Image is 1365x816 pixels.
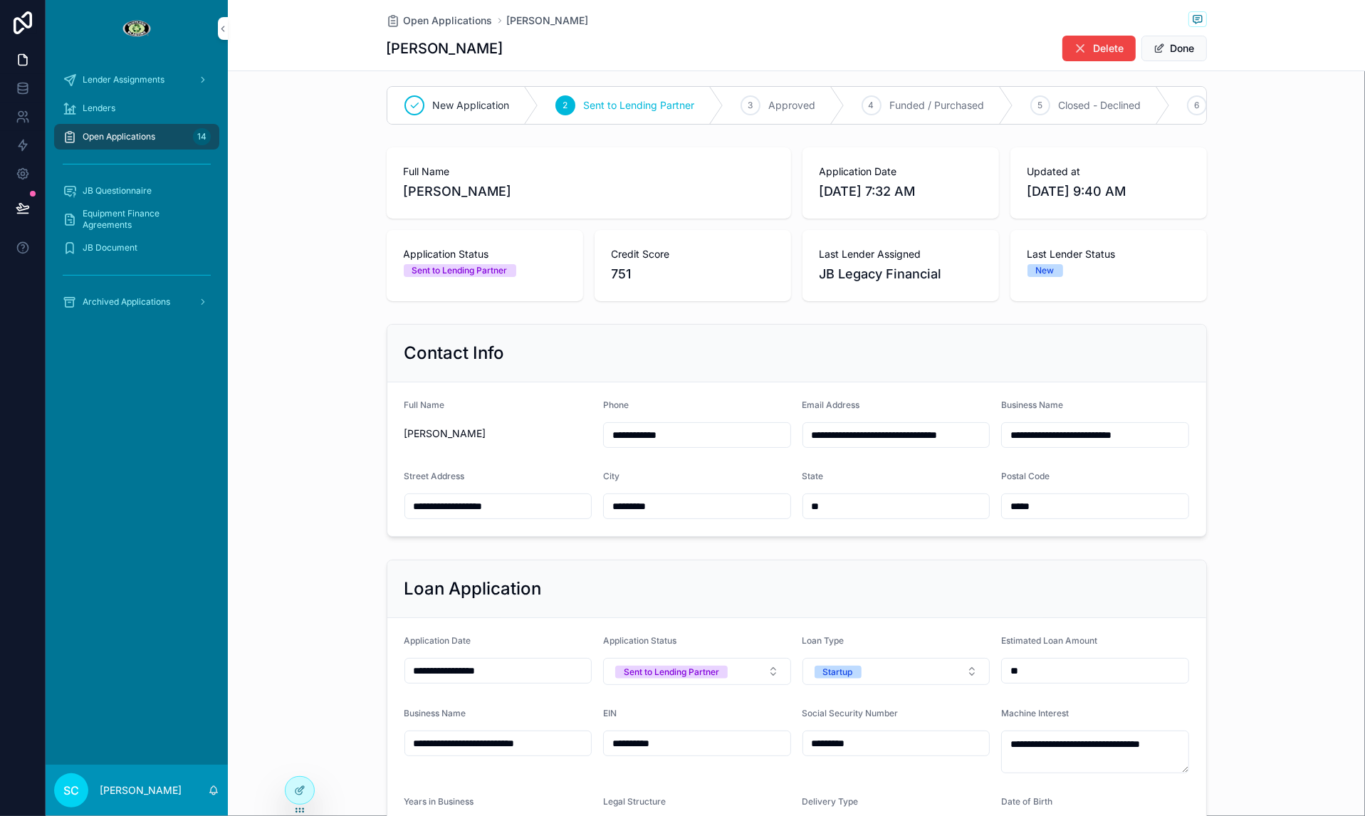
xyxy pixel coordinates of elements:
[802,658,990,685] button: Select Button
[404,164,774,179] span: Full Name
[869,100,874,111] span: 4
[83,74,164,85] span: Lender Assignments
[748,100,753,111] span: 3
[54,206,219,232] a: Equipment Finance Agreements
[404,427,592,441] span: [PERSON_NAME]
[54,178,219,204] a: JB Questionnaire
[54,124,219,150] a: Open Applications14
[603,708,617,718] span: EIN
[802,399,860,410] span: Email Address
[612,264,774,284] span: 751
[1027,247,1190,261] span: Last Lender Status
[603,399,629,410] span: Phone
[54,235,219,261] a: JB Document
[404,182,774,202] span: [PERSON_NAME]
[1001,399,1063,410] span: Business Name
[83,131,155,142] span: Open Applications
[820,164,982,179] span: Application Date
[404,471,465,481] span: Street Address
[1027,182,1190,202] span: [DATE] 9:40 AM
[820,247,982,261] span: Last Lender Assigned
[1062,36,1136,61] button: Delete
[1194,100,1199,111] span: 6
[1141,36,1207,61] button: Done
[603,658,791,685] button: Select Button
[412,264,508,277] div: Sent to Lending Partner
[54,67,219,93] a: Lender Assignments
[1001,471,1050,481] span: Postal Code
[820,264,982,284] span: JB Legacy Financial
[404,399,445,410] span: Full Name
[802,635,844,646] span: Loan Type
[603,471,619,481] span: City
[1037,100,1042,111] span: 5
[387,38,503,58] h1: [PERSON_NAME]
[83,242,137,253] span: JB Document
[54,95,219,121] a: Lenders
[802,471,824,481] span: State
[624,666,719,679] div: Sent to Lending Partner
[63,782,79,799] span: SC
[823,666,853,679] div: Startup
[1001,635,1097,646] span: Estimated Loan Amount
[100,783,182,797] p: [PERSON_NAME]
[54,289,219,315] a: Archived Applications
[404,635,471,646] span: Application Date
[404,577,542,600] h2: Loan Application
[890,98,985,113] span: Funded / Purchased
[404,14,493,28] span: Open Applications
[603,796,666,807] span: Legal Structure
[83,103,115,114] span: Lenders
[193,128,211,145] div: 14
[507,14,589,28] a: [PERSON_NAME]
[612,247,774,261] span: Credit Score
[122,17,151,40] img: App logo
[1027,164,1190,179] span: Updated at
[603,635,676,646] span: Application Status
[1094,41,1124,56] span: Delete
[404,796,474,807] span: Years in Business
[769,98,816,113] span: Approved
[563,100,568,111] span: 2
[83,296,170,308] span: Archived Applications
[83,185,152,197] span: JB Questionnaire
[802,708,899,718] span: Social Security Number
[83,208,205,231] span: Equipment Finance Agreements
[802,796,859,807] span: Delivery Type
[1001,708,1069,718] span: Machine Interest
[404,342,505,365] h2: Contact Info
[387,14,493,28] a: Open Applications
[1059,98,1141,113] span: Closed - Declined
[1036,264,1055,277] div: New
[820,182,982,202] span: [DATE] 7:32 AM
[404,247,566,261] span: Application Status
[584,98,695,113] span: Sent to Lending Partner
[404,708,466,718] span: Business Name
[433,98,510,113] span: New Application
[1001,796,1052,807] span: Date of Birth
[46,57,228,333] div: scrollable content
